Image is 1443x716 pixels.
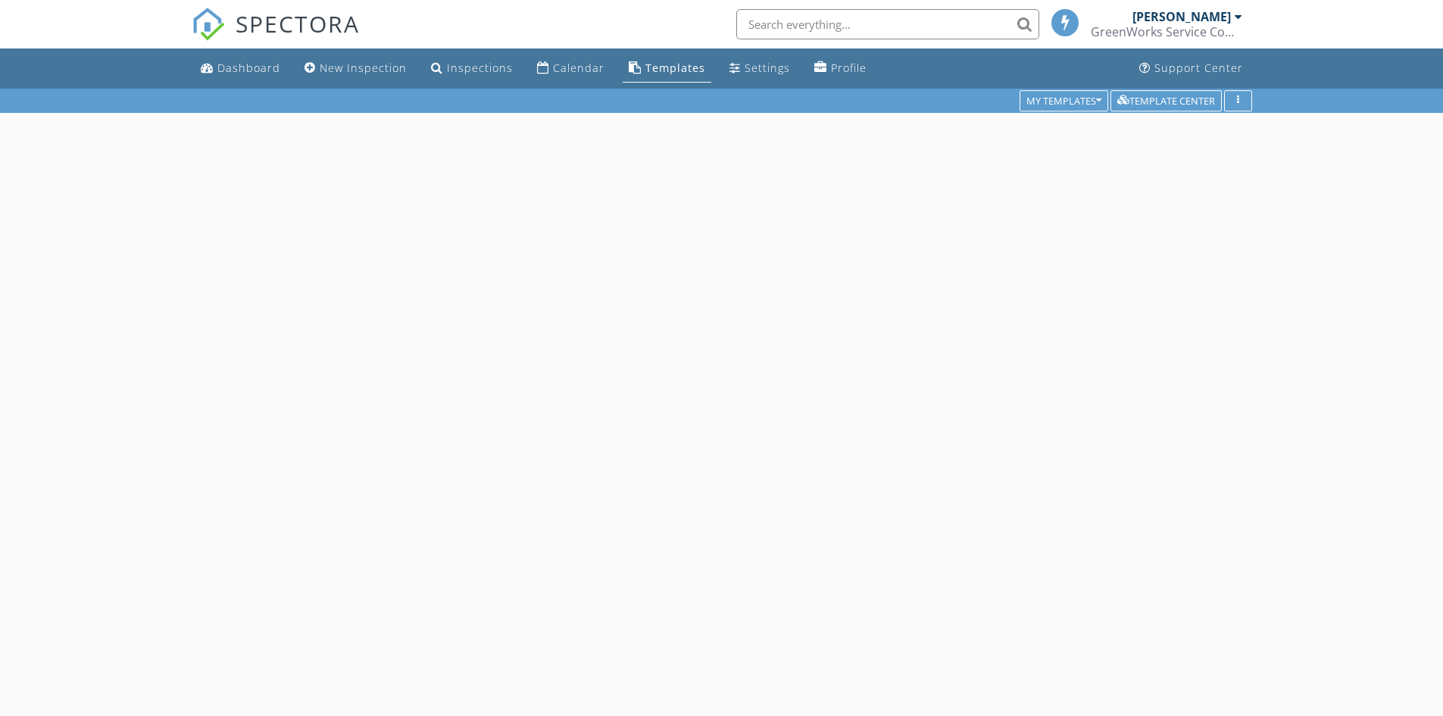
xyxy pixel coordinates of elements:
[645,61,705,75] div: Templates
[236,8,360,39] span: SPECTORA
[831,61,867,75] div: Profile
[192,20,360,52] a: SPECTORA
[1133,55,1249,83] a: Support Center
[553,61,604,75] div: Calendar
[1110,90,1222,111] button: Template Center
[1154,61,1243,75] div: Support Center
[320,61,407,75] div: New Inspection
[1132,9,1231,24] div: [PERSON_NAME]
[623,55,711,83] a: Templates
[1110,93,1222,107] a: Template Center
[1091,24,1242,39] div: GreenWorks Service Company
[1020,90,1108,111] button: My Templates
[447,61,513,75] div: Inspections
[1026,95,1101,106] div: My Templates
[195,55,286,83] a: Dashboard
[217,61,280,75] div: Dashboard
[736,9,1039,39] input: Search everything...
[1117,95,1215,106] div: Template Center
[425,55,519,83] a: Inspections
[808,55,873,83] a: Company Profile
[531,55,611,83] a: Calendar
[745,61,790,75] div: Settings
[192,8,225,41] img: The Best Home Inspection Software - Spectora
[723,55,796,83] a: Settings
[298,55,413,83] a: New Inspection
